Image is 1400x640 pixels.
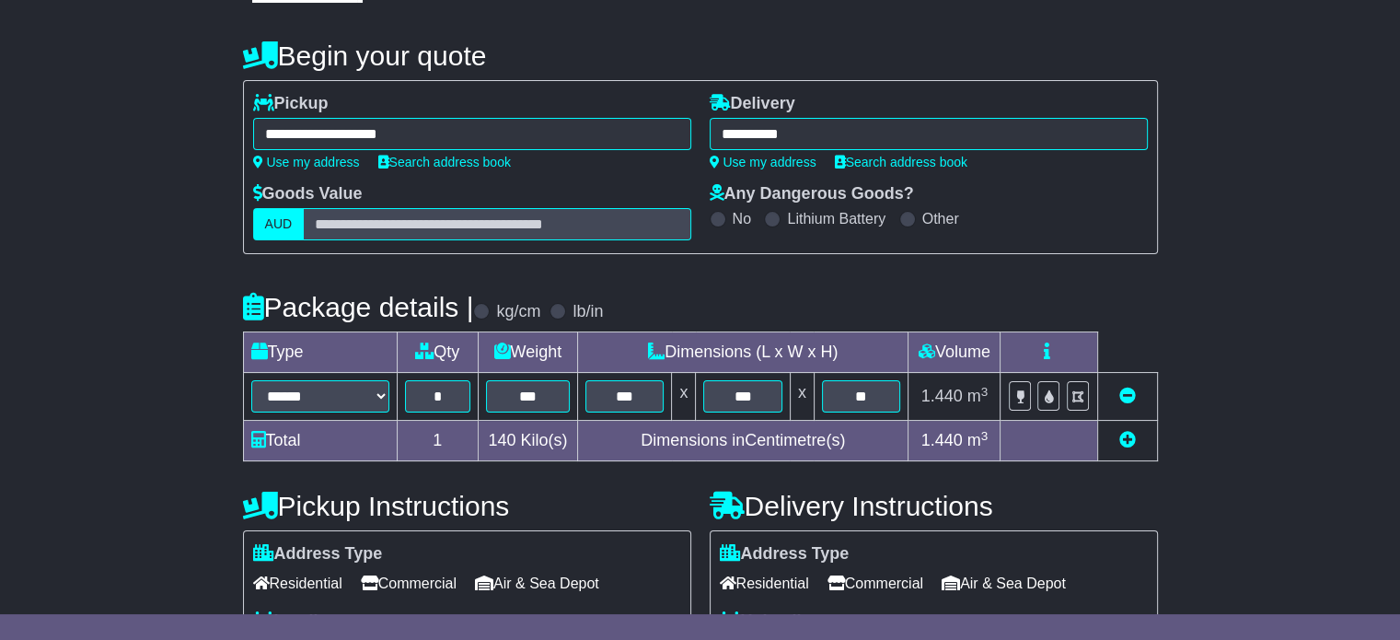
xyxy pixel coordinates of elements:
td: Weight [478,332,577,373]
td: Volume [908,332,1001,373]
label: Address Type [720,544,850,564]
a: Use my address [253,155,360,169]
label: kg/cm [496,302,540,322]
label: Lithium Battery [787,210,885,227]
a: Add new item [1119,431,1136,449]
a: Use my address [710,155,816,169]
td: Dimensions in Centimetre(s) [577,421,908,461]
span: 140 [488,431,515,449]
label: Pickup [253,94,329,114]
td: x [790,373,814,421]
h4: Package details | [243,292,474,322]
label: Any Dangerous Goods? [710,184,914,204]
label: No [733,210,751,227]
span: Commercial [361,569,457,598]
td: Total [243,421,397,461]
span: Air & Sea Depot [475,569,599,598]
td: x [672,373,696,421]
td: 1 [397,421,478,461]
sup: 3 [981,429,989,443]
h4: Begin your quote [243,41,1158,71]
h4: Pickup Instructions [243,491,691,521]
span: m [967,431,989,449]
a: Search address book [378,155,511,169]
label: Loading [253,611,339,632]
label: Delivery [710,94,795,114]
span: Commercial [827,569,923,598]
label: Other [922,210,959,227]
td: Kilo(s) [478,421,577,461]
span: Residential [720,569,809,598]
sup: 3 [981,385,989,399]
label: lb/in [573,302,603,322]
a: Remove this item [1119,387,1136,405]
td: Dimensions (L x W x H) [577,332,908,373]
label: Unloading [720,611,822,632]
span: 1.440 [921,431,963,449]
span: Air & Sea Depot [942,569,1066,598]
a: Search address book [835,155,967,169]
span: 1.440 [921,387,963,405]
td: Qty [397,332,478,373]
h4: Delivery Instructions [710,491,1158,521]
span: m [967,387,989,405]
label: AUD [253,208,305,240]
span: Residential [253,569,342,598]
label: Goods Value [253,184,363,204]
td: Type [243,332,397,373]
label: Address Type [253,544,383,564]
